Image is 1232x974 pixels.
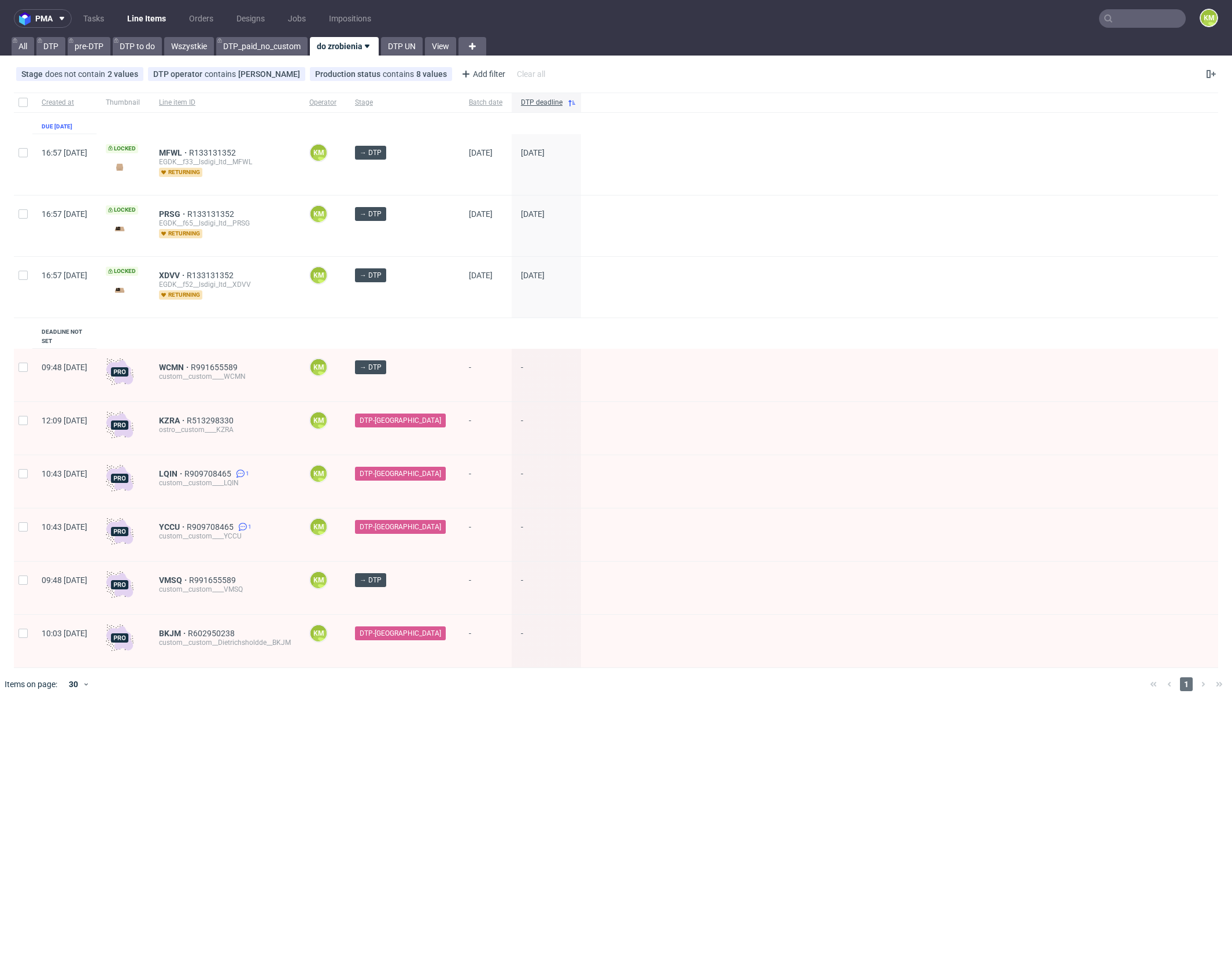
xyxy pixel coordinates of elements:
[159,271,187,280] a: XDVV
[238,69,300,79] div: [PERSON_NAME]
[187,416,236,425] a: R513298330
[5,678,57,690] span: Items on page:
[187,522,236,532] span: R909708465
[62,676,83,692] div: 30
[42,209,87,219] span: 16:57 [DATE]
[469,363,502,388] span: -
[42,148,87,157] span: 16:57 [DATE]
[42,469,87,478] span: 10:43 [DATE]
[322,9,378,28] a: Impositions
[521,209,545,219] span: [DATE]
[521,522,572,547] span: -
[310,572,327,588] figcaption: KM
[521,363,572,388] span: -
[159,469,184,478] a: LQIN
[76,9,111,28] a: Tasks
[355,98,450,108] span: Stage
[188,629,237,638] a: R602950238
[457,65,508,83] div: Add filter
[184,469,234,478] a: R909708465
[113,37,162,56] a: DTP to do
[310,37,379,56] a: do zrobienia
[469,271,493,280] span: [DATE]
[248,522,251,532] span: 1
[159,168,202,177] span: returning
[42,363,87,372] span: 09:48 [DATE]
[246,469,249,478] span: 1
[159,522,187,532] a: YCCU
[360,575,382,585] span: → DTP
[159,148,189,157] a: MFWL
[153,69,205,79] span: DTP operator
[281,9,313,28] a: Jobs
[469,522,502,547] span: -
[106,358,134,386] img: pro-icon.017ec5509f39f3e742e3.png
[310,145,327,161] figcaption: KM
[360,362,382,372] span: → DTP
[216,37,308,56] a: DTP_paid_no_custom
[159,229,202,238] span: returning
[310,412,327,429] figcaption: KM
[106,624,134,652] img: pro-icon.017ec5509f39f3e742e3.png
[205,69,238,79] span: contains
[106,205,138,215] span: Locked
[12,37,34,56] a: All
[521,416,572,441] span: -
[1180,677,1193,691] span: 1
[381,37,423,56] a: DTP UN
[360,209,382,219] span: → DTP
[159,638,291,647] div: custom__custom__Dietrichsholdde__BKJM
[42,122,72,131] div: Due [DATE]
[106,98,140,108] span: Thumbnail
[42,271,87,280] span: 16:57 [DATE]
[164,37,214,56] a: Wszystkie
[42,416,87,425] span: 12:09 [DATE]
[310,466,327,482] figcaption: KM
[159,98,291,108] span: Line item ID
[521,148,545,157] span: [DATE]
[515,66,547,82] div: Clear all
[106,144,138,153] span: Locked
[106,282,134,298] img: version_two_editor_design.png
[106,464,134,492] img: pro-icon.017ec5509f39f3e742e3.png
[42,522,87,532] span: 10:43 [DATE]
[310,267,327,283] figcaption: KM
[360,468,441,479] span: DTP-[GEOGRAPHIC_DATA]
[106,571,134,599] img: pro-icon.017ec5509f39f3e742e3.png
[360,522,441,532] span: DTP-[GEOGRAPHIC_DATA]
[159,629,188,638] span: BKJM
[159,478,291,488] div: custom__custom____LQIN
[42,98,87,108] span: Created at
[182,9,220,28] a: Orders
[42,327,87,346] div: Deadline not set
[191,363,240,372] span: R991655589
[469,98,502,108] span: Batch date
[159,363,191,372] span: WCMN
[469,209,493,219] span: [DATE]
[234,469,249,478] a: 1
[315,69,383,79] span: Production status
[310,519,327,535] figcaption: KM
[159,280,291,289] div: EGDK__f52__lsdigi_ltd__XDVV
[189,148,238,157] a: R133131352
[19,12,35,25] img: logo
[310,625,327,641] figcaption: KM
[106,411,134,439] img: pro-icon.017ec5509f39f3e742e3.png
[42,629,87,638] span: 10:03 [DATE]
[159,209,187,219] a: PRSG
[416,69,447,79] div: 8 values
[230,9,272,28] a: Designs
[68,37,110,56] a: pre-DTP
[45,69,108,79] span: does not contain
[469,575,502,600] span: -
[310,206,327,222] figcaption: KM
[189,575,238,585] span: R991655589
[42,575,87,585] span: 09:48 [DATE]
